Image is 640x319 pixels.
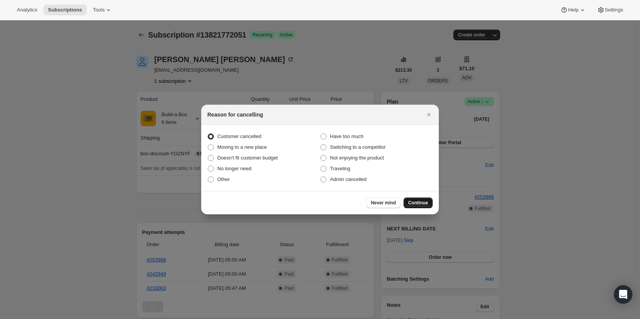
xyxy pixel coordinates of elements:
[217,176,230,182] span: Other
[614,285,632,304] div: Open Intercom Messenger
[605,7,623,13] span: Settings
[207,111,263,118] h2: Reason for cancelling
[217,155,278,161] span: Doesn't fit customer budget
[330,133,363,139] span: Have too much
[568,7,578,13] span: Help
[43,5,87,15] button: Subscriptions
[12,5,42,15] button: Analytics
[366,197,400,208] button: Never mind
[592,5,628,15] button: Settings
[330,155,384,161] span: Not enjoying the product
[330,166,350,171] span: Traveling
[48,7,82,13] span: Subscriptions
[408,200,428,206] span: Continue
[217,144,267,150] span: Moving to a new place
[93,7,105,13] span: Tools
[423,109,434,120] button: Close
[330,144,386,150] span: Switching to a competitor
[17,7,37,13] span: Analytics
[217,133,261,139] span: Customer cancelled
[371,200,396,206] span: Never mind
[217,166,251,171] span: No longer need
[330,176,366,182] span: Admin cancelled
[404,197,433,208] button: Continue
[556,5,591,15] button: Help
[88,5,117,15] button: Tools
